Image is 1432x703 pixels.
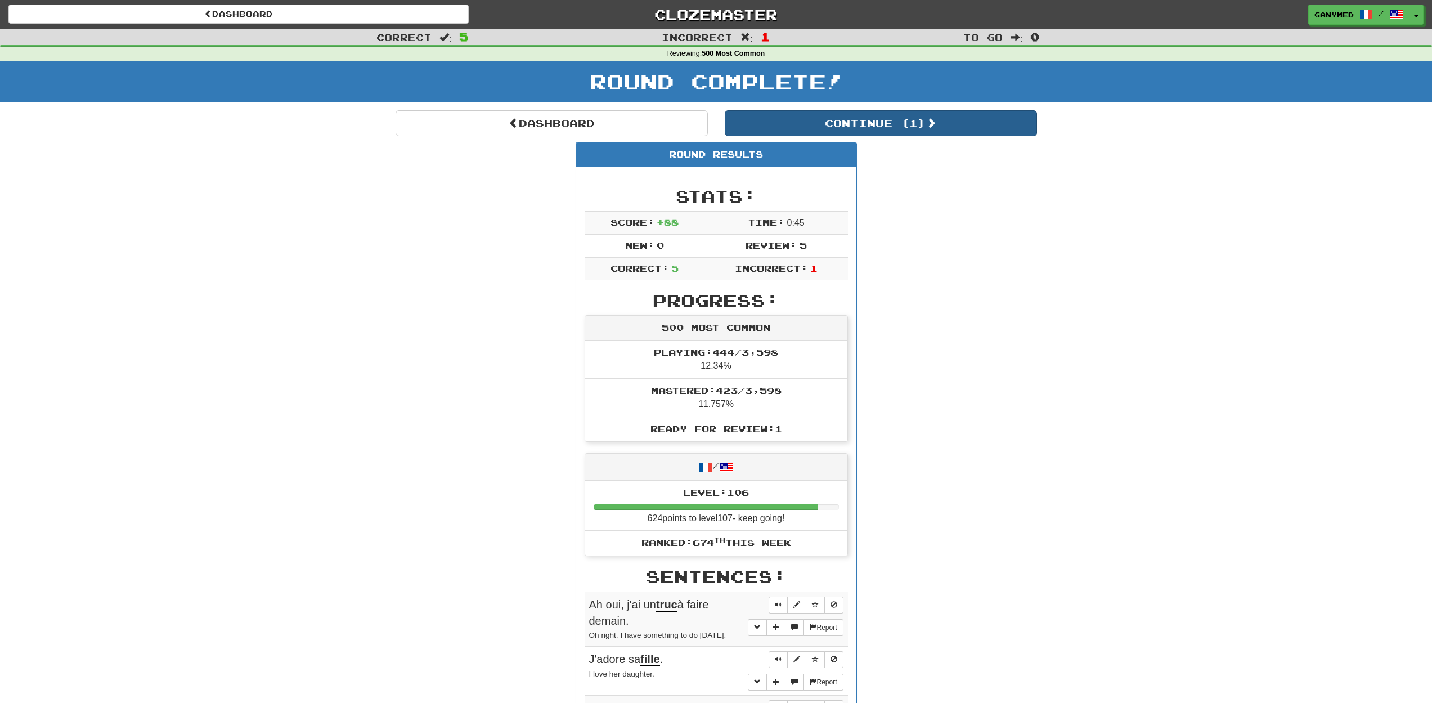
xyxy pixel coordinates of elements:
button: Toggle grammar [748,674,767,691]
span: / [1379,9,1384,17]
span: New: [625,240,654,250]
button: Toggle ignore [824,651,843,668]
div: 500 Most Common [585,316,847,341]
span: Review: [746,240,797,250]
button: Report [803,619,843,636]
span: Playing: 444 / 3,598 [654,347,778,357]
span: Correct: [610,263,669,274]
span: 1 [810,263,818,274]
h2: Stats: [585,187,848,205]
span: : [740,33,753,42]
span: Ah oui, j'ai un à faire demain. [589,598,709,627]
strong: 500 Most Common [702,50,765,57]
button: Toggle favorite [806,597,825,614]
div: Sentence controls [769,597,843,614]
div: Sentence controls [769,651,843,668]
li: 624 points to level 107 - keep going! [585,481,847,531]
div: More sentence controls [748,674,843,691]
span: 0 : 45 [787,218,805,227]
span: ganymed [1314,10,1354,20]
li: 12.34% [585,341,847,379]
span: : [1011,33,1023,42]
span: 1 [761,30,770,43]
a: Dashboard [396,110,708,136]
button: Toggle favorite [806,651,825,668]
h2: Progress: [585,291,848,310]
button: Toggle grammar [748,619,767,636]
span: 5 [671,263,679,274]
button: Toggle ignore [824,597,843,614]
small: I love her daughter. [589,670,654,678]
h2: Sentences: [585,567,848,586]
div: / [585,454,847,480]
button: Add sentence to collection [766,674,785,691]
span: Level: 106 [683,487,749,498]
button: Edit sentence [787,597,806,614]
span: : [439,33,452,42]
button: Play sentence audio [769,651,788,668]
span: Incorrect: [735,263,808,274]
span: 5 [459,30,469,43]
sup: th [714,536,725,544]
span: Ranked: 674 this week [641,537,791,548]
u: truc [656,598,677,612]
u: fille [640,653,659,666]
button: Play sentence audio [769,597,788,614]
span: To go [963,32,1003,43]
span: + 88 [657,217,679,227]
span: Correct [376,32,432,43]
h1: Round Complete! [4,70,1428,93]
div: Round Results [576,142,856,167]
span: 0 [657,240,664,250]
span: Score: [610,217,654,227]
span: J'adore sa . [589,653,663,666]
span: Mastered: 423 / 3,598 [651,385,782,396]
button: Add sentence to collection [766,619,785,636]
span: Incorrect [662,32,733,43]
div: More sentence controls [748,619,843,636]
span: Time: [748,217,784,227]
a: Clozemaster [486,5,946,24]
button: Edit sentence [787,651,806,668]
button: Report [803,674,843,691]
a: ganymed / [1308,5,1409,25]
small: Oh right, I have something to do [DATE]. [589,631,726,639]
span: Ready for Review: 1 [650,423,782,434]
a: Dashboard [8,5,469,24]
button: Continue (1) [725,110,1037,136]
span: 5 [800,240,807,250]
span: 0 [1030,30,1040,43]
li: 11.757% [585,378,847,417]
